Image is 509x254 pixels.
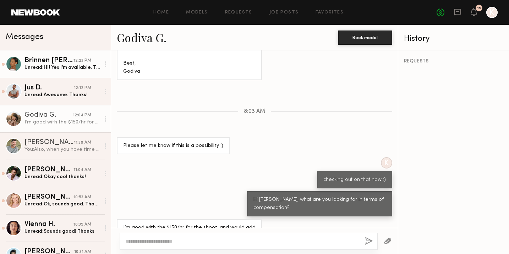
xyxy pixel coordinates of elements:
div: Unread: Hi! Yes I’m available. Thank you for reaching out [24,64,100,71]
a: Requests [225,10,252,15]
div: Hi [PERSON_NAME], what are you looking for in terms of compensation? [253,196,386,212]
div: Godiva G. [24,112,73,119]
div: 19 [477,6,481,10]
div: Brinnen [PERSON_NAME] [24,57,73,64]
div: History [404,35,503,43]
span: 8:03 AM [244,109,265,115]
div: REQUESTS [404,59,503,64]
div: Please let me know if this is a possibility :) [123,142,223,150]
a: Job Posts [269,10,299,15]
div: 10:53 AM [73,194,91,201]
div: Jus D. [24,84,74,92]
div: checking out on that now :) [323,176,386,184]
div: [PERSON_NAME] [24,166,73,173]
div: 10:35 AM [73,221,91,228]
div: [PERSON_NAME] [24,194,73,201]
button: Book model [338,31,392,45]
div: 12:04 PM [73,112,91,119]
div: I’m good with the $150/hr for the shoot, and would add $300 for the 2-year photo and 7-month vide... [123,224,256,248]
div: [PERSON_NAME] [24,139,74,146]
div: Unread: Okay cool thanks! [24,173,100,180]
a: Models [186,10,208,15]
div: Vienna H. [24,221,73,228]
span: Messages [6,33,43,41]
div: 12:12 PM [74,85,91,92]
div: Unread: Awesome. Thanks! [24,92,100,98]
div: You: Also, when you have time [DATE] or [DATE], could you please sign the attached talent liabili... [24,146,100,153]
div: I’m good with the $150/hr for the shoot, and would add $300 for the 2-year photo and 7-month vide... [24,119,100,126]
div: Unread: Ok, sounds good. Thank you! [24,201,100,208]
div: 12:23 PM [73,57,91,64]
div: Unread: Sounds good! Thanks [24,228,100,235]
a: Book model [338,34,392,40]
div: 11:04 AM [73,167,91,173]
a: Home [153,10,169,15]
a: K [486,7,498,18]
a: Godiva G. [117,30,166,45]
a: Favorites [316,10,344,15]
div: 11:38 AM [74,139,91,146]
